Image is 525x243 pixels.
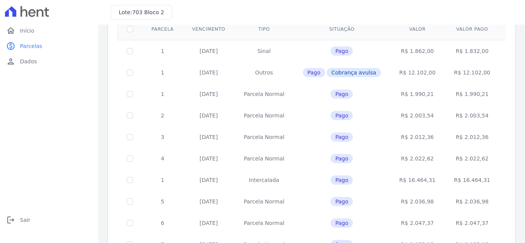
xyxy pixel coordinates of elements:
td: R$ 2.022,62 [445,148,499,169]
i: home [6,26,15,35]
td: Intercalada [234,169,294,191]
th: Tipo [234,18,294,40]
input: Só é possível selecionar pagamentos em aberto [127,91,133,97]
td: Parcela Normal [234,83,294,105]
input: Só é possível selecionar pagamentos em aberto [127,48,133,54]
td: R$ 2.022,62 [390,148,445,169]
a: logoutSair [3,212,95,228]
td: R$ 12.102,00 [390,62,445,83]
a: personDados [3,54,95,69]
span: Pago [331,111,353,120]
td: R$ 16.464,31 [445,169,499,191]
td: 4 [142,148,183,169]
td: R$ 16.464,31 [390,169,445,191]
td: R$ 2.003,54 [445,105,499,126]
span: Pago [331,46,353,56]
td: [DATE] [183,169,234,191]
a: homeInício [3,23,95,38]
td: R$ 2.047,37 [390,212,445,234]
td: R$ 1.990,21 [390,83,445,105]
input: Só é possível selecionar pagamentos em aberto [127,69,133,76]
span: Pago [331,197,353,206]
input: Só é possível selecionar pagamentos em aberto [127,198,133,205]
span: Pago [331,89,353,99]
td: R$ 2.047,37 [445,212,499,234]
td: R$ 2.012,36 [390,126,445,148]
span: Pago [331,154,353,163]
td: 1 [142,40,183,62]
td: Parcela Normal [234,105,294,126]
td: R$ 1.862,00 [390,40,445,62]
span: Parcelas [20,42,42,50]
span: Cobrança avulsa [327,68,381,77]
td: [DATE] [183,212,234,234]
th: Situação [294,18,390,40]
td: Parcela Normal [234,126,294,148]
td: Sinal [234,40,294,62]
td: R$ 2.036,98 [390,191,445,212]
td: [DATE] [183,40,234,62]
input: Só é possível selecionar pagamentos em aberto [127,177,133,183]
td: [DATE] [183,126,234,148]
td: 2 [142,105,183,126]
td: Parcela Normal [234,191,294,212]
a: paidParcelas [3,38,95,54]
td: Parcela Normal [234,148,294,169]
td: R$ 2.012,36 [445,126,499,148]
input: Só é possível selecionar pagamentos em aberto [127,134,133,140]
td: R$ 1.832,00 [445,40,499,62]
td: [DATE] [183,83,234,105]
td: R$ 2.036,98 [445,191,499,212]
input: Só é possível selecionar pagamentos em aberto [127,112,133,119]
input: Só é possível selecionar pagamentos em aberto [127,155,133,162]
td: [DATE] [183,148,234,169]
td: R$ 12.102,00 [445,62,499,83]
th: Parcela [142,18,183,40]
span: Pago [303,68,325,77]
td: 1 [142,62,183,83]
td: [DATE] [183,105,234,126]
th: Vencimento [183,18,234,40]
th: Valor pago [445,18,499,40]
td: 3 [142,126,183,148]
td: 5 [142,191,183,212]
i: person [6,57,15,66]
td: [DATE] [183,191,234,212]
i: logout [6,215,15,225]
i: paid [6,41,15,51]
td: Outros [234,62,294,83]
span: Pago [331,132,353,142]
span: Pago [331,175,353,185]
span: Início [20,27,34,35]
input: Só é possível selecionar pagamentos em aberto [127,220,133,226]
td: 6 [142,212,183,234]
td: [DATE] [183,62,234,83]
td: 1 [142,83,183,105]
span: 703 Bloco 2 [132,9,164,15]
h3: Lote: [119,8,164,17]
span: Pago [331,218,353,228]
span: Dados [20,58,37,65]
th: Valor [390,18,445,40]
td: R$ 2.003,54 [390,105,445,126]
span: Sair [20,216,30,224]
td: Parcela Normal [234,212,294,234]
td: R$ 1.990,21 [445,83,499,105]
td: 1 [142,169,183,191]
